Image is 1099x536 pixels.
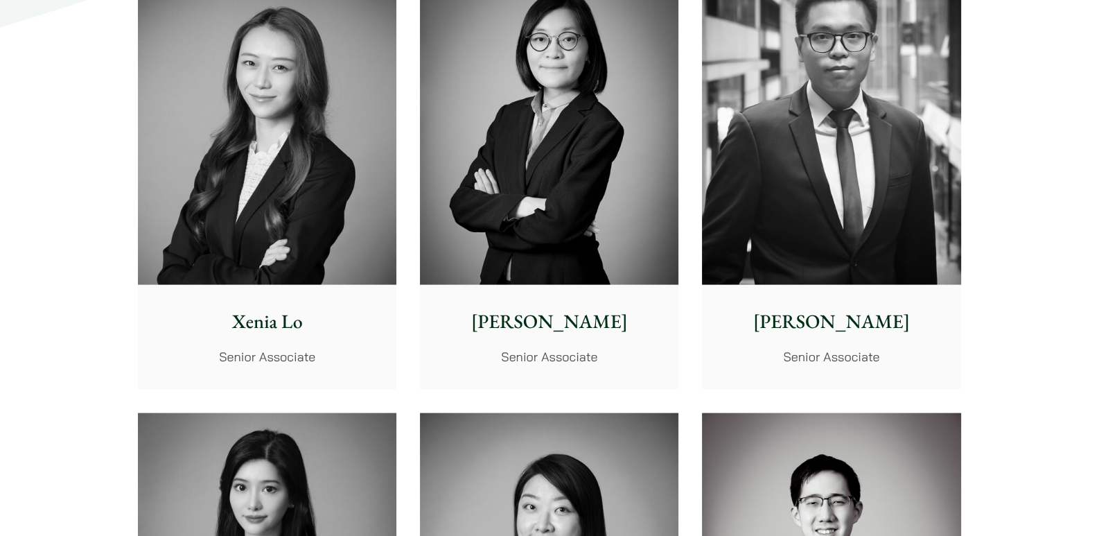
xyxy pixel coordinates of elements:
[713,307,949,336] p: [PERSON_NAME]
[149,307,385,336] p: Xenia Lo
[431,307,667,336] p: [PERSON_NAME]
[149,347,385,366] p: Senior Associate
[431,347,667,366] p: Senior Associate
[713,347,949,366] p: Senior Associate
